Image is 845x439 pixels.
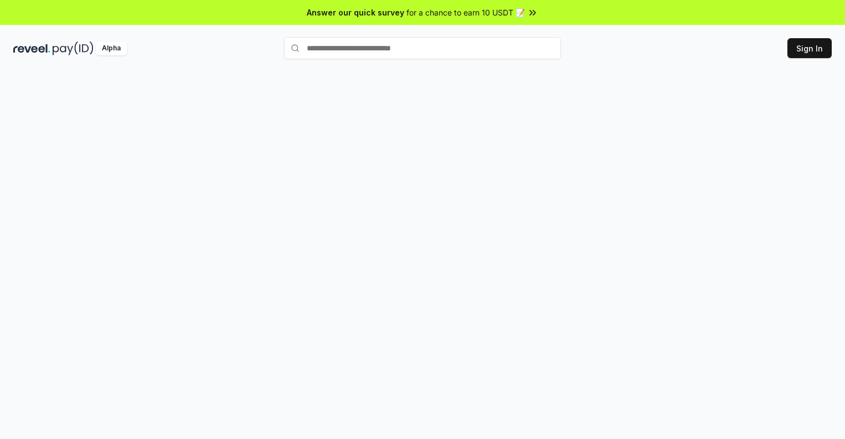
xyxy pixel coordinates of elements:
[53,42,94,55] img: pay_id
[406,7,525,18] span: for a chance to earn 10 USDT 📝
[787,38,832,58] button: Sign In
[13,42,50,55] img: reveel_dark
[307,7,404,18] span: Answer our quick survey
[96,42,127,55] div: Alpha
